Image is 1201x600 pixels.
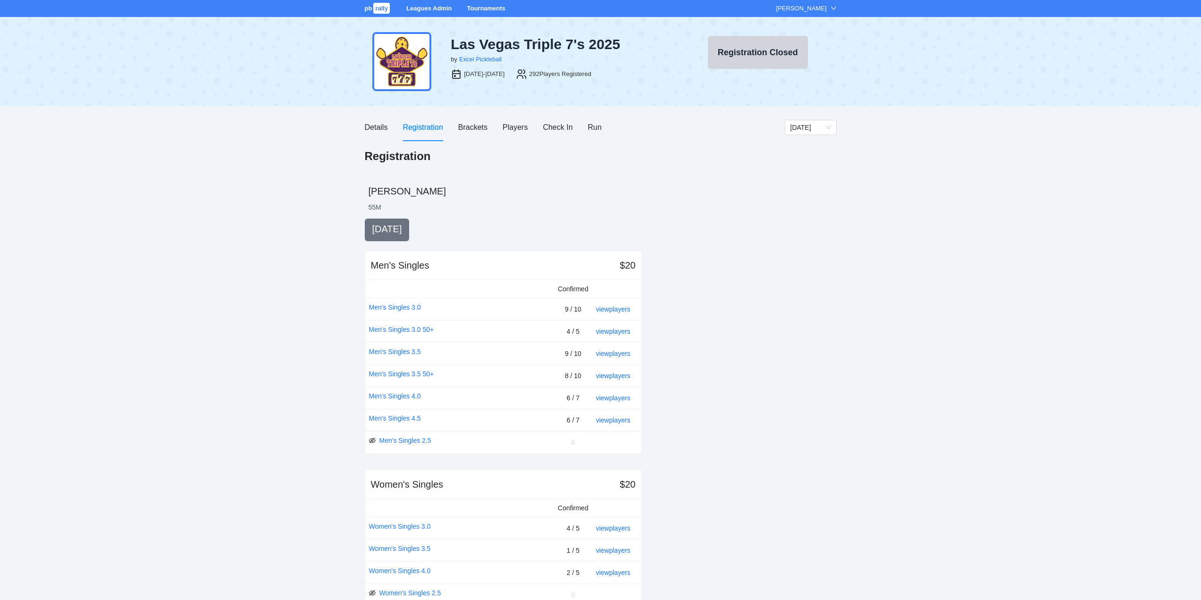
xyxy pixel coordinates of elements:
[529,69,591,79] div: 292 Players Registered
[458,121,487,133] div: Brackets
[371,259,429,272] div: Men's Singles
[372,224,402,234] span: [DATE]
[554,409,592,431] td: 6 / 7
[554,387,592,409] td: 6 / 7
[831,5,837,11] span: down
[369,543,431,554] a: Women's Singles 3.5
[379,588,441,598] a: Women's Singles 2.5
[554,561,592,583] td: 2 / 5
[503,121,528,133] div: Players
[369,203,381,212] li: 55 M
[554,517,592,539] td: 4 / 5
[620,259,635,272] div: $20
[790,120,831,135] span: Friday
[369,302,421,313] a: Men's Singles 3.0
[373,3,390,14] span: rally
[588,121,602,133] div: Run
[554,539,592,561] td: 1 / 5
[403,121,443,133] div: Registration
[554,298,592,320] td: 9 / 10
[554,280,592,298] td: Confirmed
[365,5,372,12] span: pb
[369,346,421,357] a: Men's Singles 3.5
[369,566,431,576] a: Women's Singles 4.0
[365,121,388,133] div: Details
[708,36,808,69] button: Registration Closed
[369,324,434,335] a: Men's Singles 3.0 50+
[596,305,630,313] a: view players
[365,5,392,12] a: pbrally
[596,394,630,402] a: view players
[369,437,376,444] span: eye-invisible
[571,439,575,446] span: 0
[467,5,505,12] a: Tournaments
[554,364,592,387] td: 8 / 10
[776,4,827,13] div: [PERSON_NAME]
[620,478,635,491] div: $20
[406,5,452,12] a: Leagues Admin
[596,328,630,335] a: view players
[596,372,630,380] a: view players
[459,56,502,63] a: Excel Pickleball
[372,32,431,91] img: tiple-sevens-24.png
[554,320,592,342] td: 4 / 5
[596,547,630,554] a: view players
[596,416,630,424] a: view players
[596,569,630,576] a: view players
[369,590,376,596] span: eye-invisible
[365,149,431,164] h1: Registration
[371,478,444,491] div: Women's Singles
[451,36,672,53] div: Las Vegas Triple 7's 2025
[554,342,592,364] td: 9 / 10
[464,69,504,79] div: [DATE]-[DATE]
[369,413,421,423] a: Men's Singles 4.5
[596,524,630,532] a: view players
[379,435,431,446] a: Men's Singles 2.5
[451,55,457,64] div: by
[369,369,434,379] a: Men's Singles 3.5 50+
[369,521,431,532] a: Women's Singles 3.0
[596,350,630,357] a: view players
[543,121,572,133] div: Check In
[571,591,575,599] span: 0
[369,185,837,198] h2: [PERSON_NAME]
[554,499,592,517] td: Confirmed
[369,391,421,401] a: Men's Singles 4.0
